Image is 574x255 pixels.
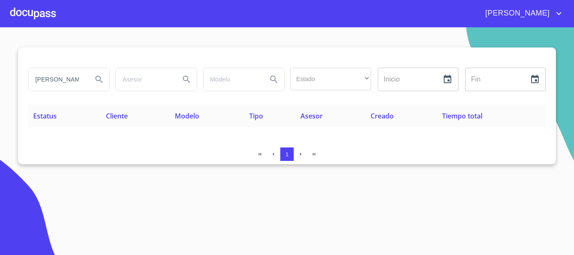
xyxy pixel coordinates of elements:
[249,111,263,121] span: Tipo
[290,68,371,90] div: ​
[285,151,288,158] span: 1
[29,68,86,91] input: search
[479,7,564,20] button: account of current user
[33,111,57,121] span: Estatus
[442,111,482,121] span: Tiempo total
[371,111,394,121] span: Creado
[300,111,323,121] span: Asesor
[280,147,294,161] button: 1
[175,111,199,121] span: Modelo
[264,69,284,89] button: Search
[479,7,554,20] span: [PERSON_NAME]
[106,111,128,121] span: Cliente
[89,69,109,89] button: Search
[176,69,197,89] button: Search
[116,68,173,91] input: search
[203,68,261,91] input: search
